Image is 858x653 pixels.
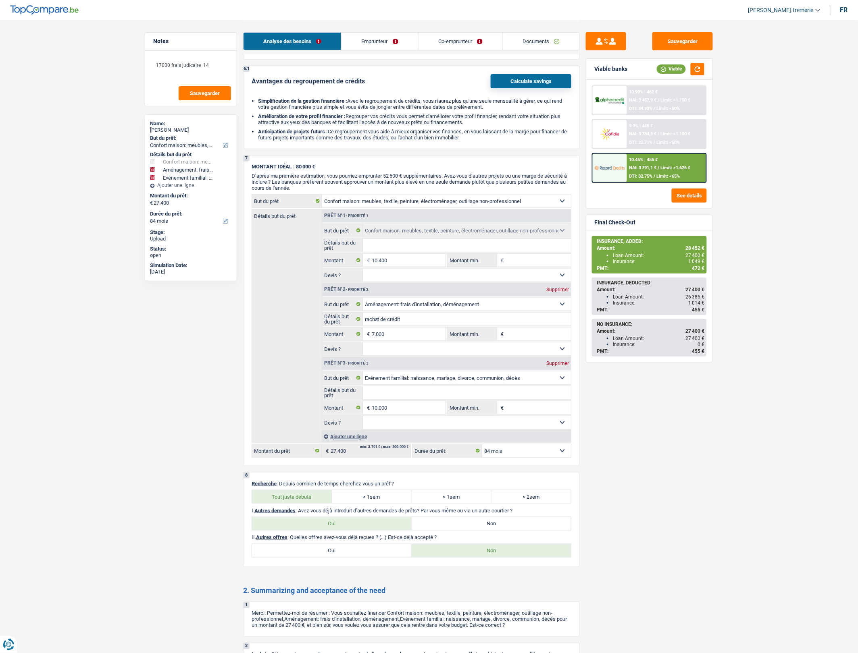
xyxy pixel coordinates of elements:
[150,193,230,199] label: Montant du prêt:
[322,313,363,325] label: Détails but du prêt
[360,445,408,449] div: min: 3.701 € / max: 200.000 €
[258,98,571,110] li: Avec le regroupement de crédits, vous n'aurez plus qu'une seule mensualité à gérer, ce qui rend v...
[346,287,369,292] span: - Priorité 2
[597,348,704,354] div: PMT:
[363,328,372,340] span: €
[150,151,232,158] div: Détails but du prêt
[491,490,571,503] label: > 2sem
[654,106,656,111] span: /
[657,106,680,111] span: Limit: <50%
[597,245,704,251] div: Amount:
[544,361,571,366] div: Supprimer
[503,33,579,50] a: Documents
[688,300,704,306] span: 1 014 €
[10,5,79,15] img: TopCompare Logo
[594,66,627,73] div: Viable banks
[597,280,704,286] div: INSURANCE, DEDUCTED:
[322,361,371,366] div: Prêt n°3
[419,33,502,50] a: Co-emprunteur
[491,74,571,88] button: Calculate savings
[252,173,567,191] span: D’après ma première estimation, vous pourriez emprunter 52 600 € supplémentaires. Avez-vous d’aut...
[685,287,704,292] span: 27 400 €
[629,106,653,111] span: DTI: 34.93%
[258,113,346,119] b: Amélioration de votre profil financier :
[244,66,250,72] div: 6.1
[150,120,232,127] div: Name:
[153,38,229,45] h5: Notes
[692,348,704,354] span: 455 €
[252,195,322,207] label: But du prêt
[244,155,250,162] div: 7
[629,97,657,103] span: NAI: 3 452,9 €
[252,77,365,85] div: Avantages du regroupement de crédits
[150,236,232,242] div: Upload
[412,444,482,457] label: Durée du prêt:
[252,490,332,503] label: Tout juste débuté
[613,300,704,306] div: Insurance:
[322,239,363,252] label: Détails but du prêt
[692,265,704,271] span: 472 €
[322,401,363,414] label: Montant
[252,164,315,170] span: MONTANT IDÉAL : 80 000 €
[322,213,371,218] div: Prêt n°1
[672,189,707,203] button: See details
[685,336,704,341] span: 27 400 €
[412,544,571,557] label: Non
[657,140,680,145] span: Limit: <60%
[840,6,848,14] div: fr
[595,126,625,141] img: Cofidis
[244,602,250,608] div: 1
[658,97,660,103] span: /
[497,254,506,267] span: €
[613,336,704,341] div: Loan Amount:
[597,238,704,244] div: INSURANCE, ADDED:
[594,219,635,226] div: Final Check-Out
[597,265,704,271] div: PMT:
[363,401,372,414] span: €
[448,254,497,267] label: Montant min.
[322,416,363,429] label: Devis ?
[322,342,363,355] label: Devis ?
[252,508,571,514] p: I. : Avez-vous déjà introduit d’autres demandes de prêts? Par vous même ou via un autre courtier ?
[613,294,704,300] div: Loan Amount:
[597,321,704,327] div: NO INSURANCE:
[363,254,372,267] span: €
[244,473,250,479] div: 8
[629,165,657,170] span: NAI: 3 791,1 €
[150,182,232,188] div: Ajouter une ligne
[150,229,232,236] div: Stage:
[497,328,506,340] span: €
[685,253,704,258] span: 27 400 €
[190,91,220,96] span: Sauvegarder
[332,490,412,503] label: < 1sem
[657,64,686,73] div: Viable
[742,4,821,17] a: [PERSON_NAME].tremerie
[322,444,331,457] span: €
[252,535,571,541] p: II. : Quelles offres avez-vous déjà reçues ? (...) Est-ce déjà accepté ?
[497,401,506,414] span: €
[613,259,704,264] div: Insurance:
[322,254,363,267] label: Montant
[448,401,497,414] label: Montant min.
[685,294,704,300] span: 26 386 €
[661,131,691,137] span: Limit: >1.100 €
[258,129,571,141] li: Ce regroupement vous aide à mieux organiser vos finances, en vous laissant de la marge pour finan...
[322,386,363,399] label: Détails but du prêt
[322,328,363,340] label: Montant
[244,643,250,649] div: 2
[150,269,232,275] div: [DATE]
[150,246,232,252] div: Status:
[150,135,230,141] label: But du prêt:
[252,209,322,219] label: Détails but du prêt
[346,361,369,365] span: - Priorité 3
[661,97,691,103] span: Limit: >1.150 €
[629,89,658,95] div: 10.99% | 462 €
[252,444,322,457] label: Montant du prêt
[698,342,704,347] span: 0 €
[412,490,491,503] label: > 1sem
[252,481,277,487] span: Recherche
[412,517,571,530] label: Non
[652,32,713,50] button: Sauvegarder
[661,165,691,170] span: Limit: >1.626 €
[150,200,153,206] span: €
